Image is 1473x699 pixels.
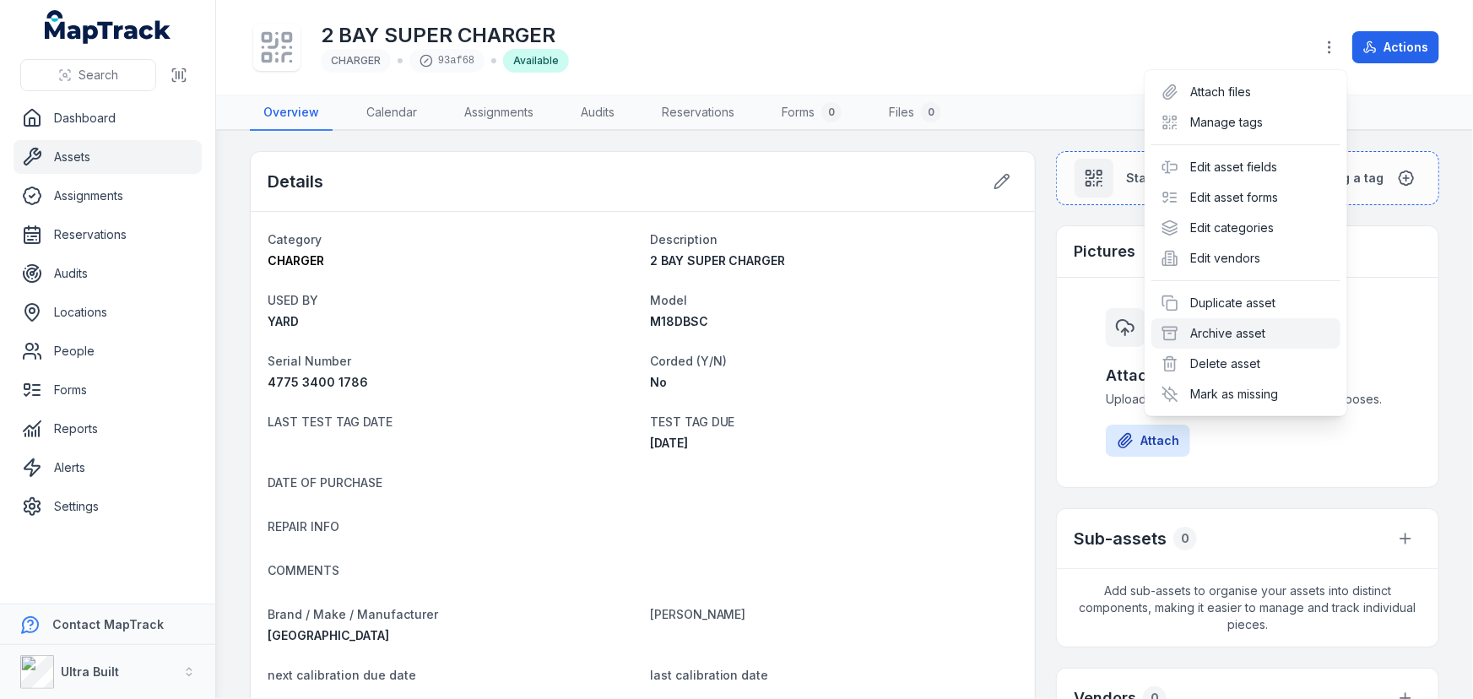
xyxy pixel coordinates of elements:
div: Attach files [1151,77,1340,107]
div: Delete asset [1151,349,1340,379]
div: Edit categories [1151,213,1340,243]
div: Edit asset forms [1151,182,1340,213]
div: Manage tags [1151,107,1340,138]
div: Archive asset [1151,318,1340,349]
div: Edit asset fields [1151,152,1340,182]
div: Mark as missing [1151,379,1340,409]
div: Duplicate asset [1151,288,1340,318]
div: Edit vendors [1151,243,1340,274]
